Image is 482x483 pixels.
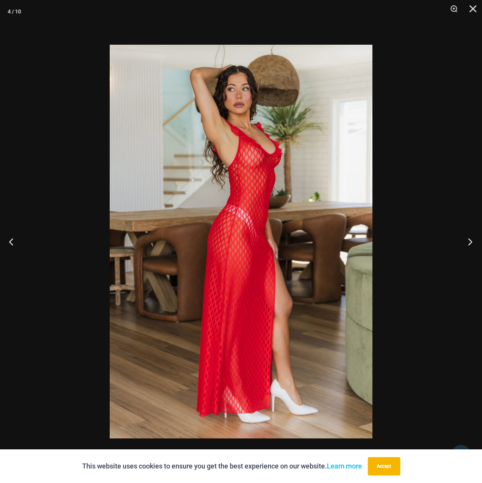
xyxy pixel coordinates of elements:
p: This website uses cookies to ensure you get the best experience on our website. [82,460,362,472]
div: 4 / 10 [8,6,21,17]
button: Accept [368,457,400,475]
img: Sometimes Red 587 Dress 05 [110,45,372,438]
button: Next [453,222,482,261]
a: Learn more [327,462,362,470]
